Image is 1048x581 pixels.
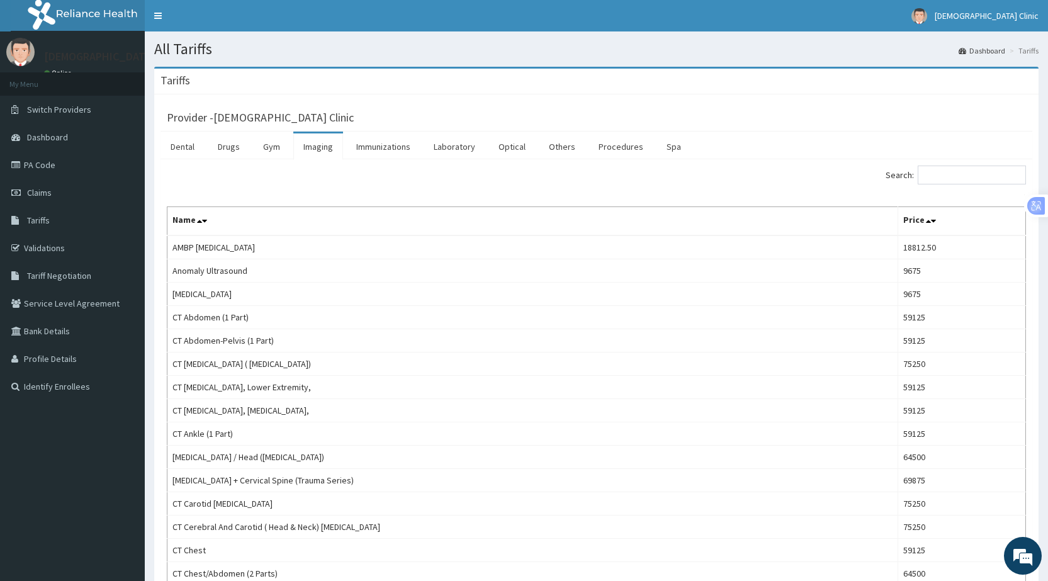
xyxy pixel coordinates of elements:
[911,8,927,24] img: User Image
[167,469,898,492] td: [MEDICAL_DATA] + Cervical Spine (Trauma Series)
[898,422,1026,446] td: 59125
[898,329,1026,353] td: 59125
[167,399,898,422] td: CT [MEDICAL_DATA], [MEDICAL_DATA],
[167,422,898,446] td: CT Ankle (1 Part)
[424,133,485,160] a: Laboratory
[898,283,1026,306] td: 9675
[167,446,898,469] td: [MEDICAL_DATA] / Head ([MEDICAL_DATA])
[167,516,898,539] td: CT Cerebral And Carotid ( Head & Neck) [MEDICAL_DATA]
[161,133,205,160] a: Dental
[167,539,898,562] td: CT Chest
[898,376,1026,399] td: 59125
[898,353,1026,376] td: 75250
[23,63,51,94] img: d_794563401_company_1708531726252_794563401
[898,492,1026,516] td: 75250
[167,329,898,353] td: CT Abdomen-Pelvis (1 Part)
[253,133,290,160] a: Gym
[44,51,184,62] p: [DEMOGRAPHIC_DATA] Clinic
[898,207,1026,236] th: Price
[346,133,420,160] a: Immunizations
[898,516,1026,539] td: 75250
[959,45,1005,56] a: Dashboard
[27,215,50,226] span: Tariffs
[898,469,1026,492] td: 69875
[898,539,1026,562] td: 59125
[167,259,898,283] td: Anomaly Ultrasound
[208,133,250,160] a: Drugs
[27,104,91,115] span: Switch Providers
[886,166,1026,184] label: Search:
[167,235,898,259] td: AMBP [MEDICAL_DATA]
[167,353,898,376] td: CT [MEDICAL_DATA] ( [MEDICAL_DATA])
[898,259,1026,283] td: 9675
[167,207,898,236] th: Name
[167,112,354,123] h3: Provider - [DEMOGRAPHIC_DATA] Clinic
[898,306,1026,329] td: 59125
[27,270,91,281] span: Tariff Negotiation
[27,187,52,198] span: Claims
[167,283,898,306] td: [MEDICAL_DATA]
[206,6,237,37] div: Minimize live chat window
[293,133,343,160] a: Imaging
[488,133,536,160] a: Optical
[918,166,1026,184] input: Search:
[656,133,691,160] a: Spa
[167,306,898,329] td: CT Abdomen (1 Part)
[73,159,174,286] span: We're online!
[6,38,35,66] img: User Image
[539,133,585,160] a: Others
[6,344,240,388] textarea: Type your message and hit 'Enter'
[935,10,1039,21] span: [DEMOGRAPHIC_DATA] Clinic
[589,133,653,160] a: Procedures
[154,41,1039,57] h1: All Tariffs
[161,75,190,86] h3: Tariffs
[44,69,74,77] a: Online
[167,492,898,516] td: CT Carotid [MEDICAL_DATA]
[65,71,211,87] div: Chat with us now
[167,376,898,399] td: CT [MEDICAL_DATA], Lower Extremity,
[898,235,1026,259] td: 18812.50
[898,446,1026,469] td: 64500
[898,399,1026,422] td: 59125
[1006,45,1039,56] li: Tariffs
[27,132,68,143] span: Dashboard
